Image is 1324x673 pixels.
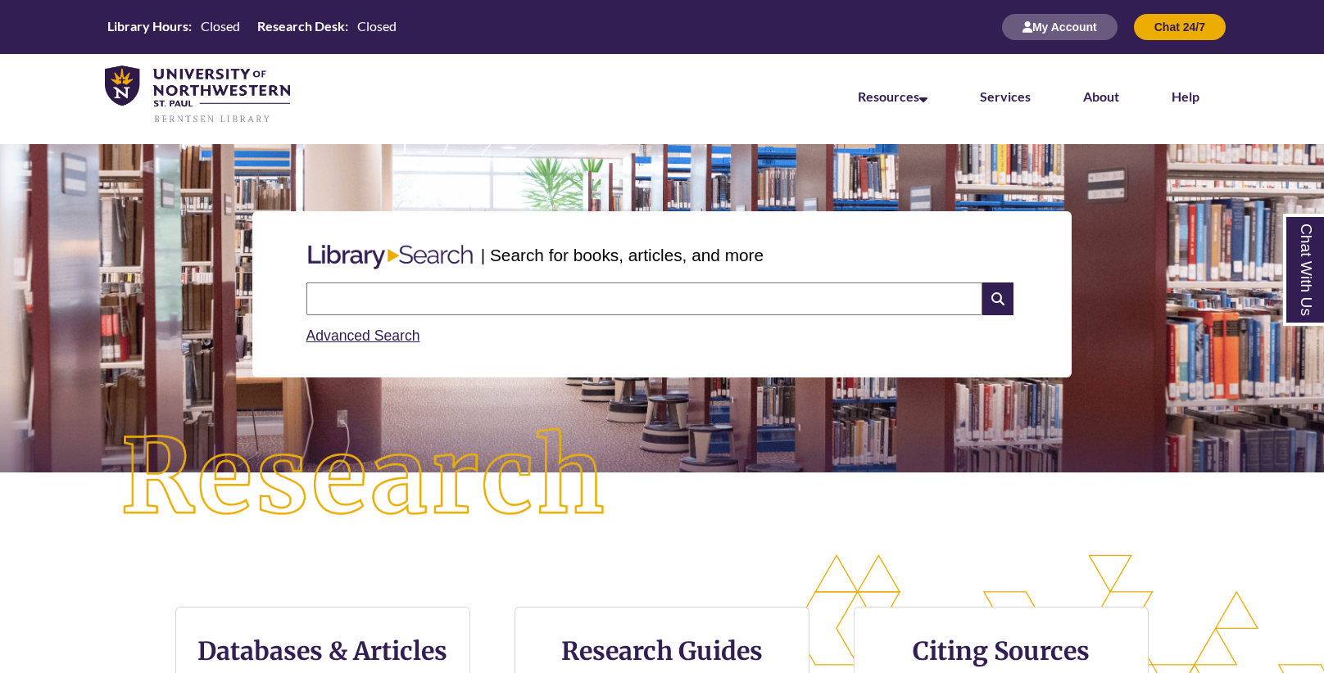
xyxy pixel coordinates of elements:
span: Closed [357,18,397,34]
th: Library Hours: [101,17,194,35]
a: My Account [1002,20,1118,34]
p: | Search for books, articles, and more [481,242,764,268]
a: About [1083,88,1119,104]
a: Advanced Search [306,327,420,344]
h3: Research Guides [528,635,796,666]
a: Help [1172,88,1199,104]
i: Search [982,282,1013,315]
img: Libary Search [300,238,481,276]
a: Hours Today [101,17,403,37]
img: UNWSP Library Logo [105,65,290,124]
span: Closed [201,18,240,34]
a: Chat 24/7 [1134,20,1226,34]
th: Research Desk: [251,17,351,35]
h3: Databases & Articles [189,635,456,666]
button: Chat 24/7 [1134,14,1226,40]
button: My Account [1002,14,1118,40]
a: Resources [858,88,927,104]
a: Services [980,88,1031,104]
img: Research [66,374,662,581]
h3: Citing Sources [902,635,1102,666]
table: Hours Today [101,17,403,35]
